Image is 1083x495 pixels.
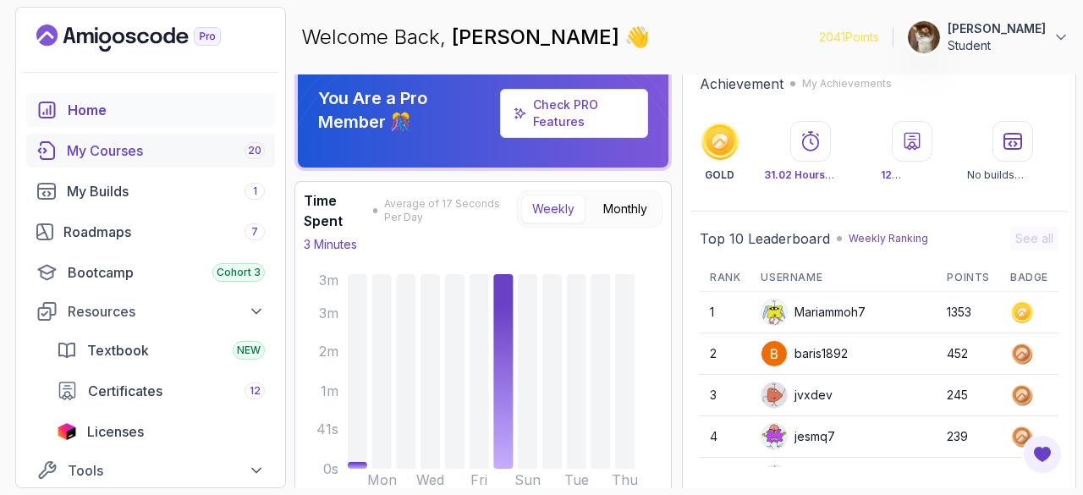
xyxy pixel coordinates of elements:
td: 245 [937,375,1000,416]
a: textbook [47,333,275,367]
a: roadmaps [26,215,275,249]
td: 3 [700,375,750,416]
span: Cohort 3 [217,266,261,279]
th: Badge [1000,264,1058,292]
tspan: 3m [319,305,338,322]
tspan: Thu [612,471,638,488]
th: Username [750,264,937,292]
span: 7 [251,225,258,239]
button: See all [1010,227,1058,250]
span: NEW [237,344,261,357]
span: 12 [250,384,261,398]
span: 👋 [624,24,650,51]
tspan: 2m [319,343,338,360]
th: Points [937,264,1000,292]
img: user profile image [761,341,787,366]
span: 20 [248,144,261,157]
h3: Time Spent [304,190,368,231]
th: Rank [700,264,750,292]
span: Average of 17 Seconds Per Day [384,197,517,224]
div: Home [68,100,265,120]
td: 452 [937,333,1000,375]
tspan: 1m [321,382,338,399]
td: 239 [937,416,1000,458]
div: My Builds [67,181,265,201]
button: Open Feedback Button [1022,434,1063,475]
p: GOLD [705,168,734,182]
p: You Are a Pro Member 🎊 [318,86,493,134]
p: Watched [764,168,857,182]
div: jesmq7 [761,423,835,450]
button: Resources [26,296,275,327]
tspan: Mon [367,471,397,488]
button: Monthly [592,195,658,223]
p: No builds completed [967,168,1058,182]
a: bootcamp [26,256,275,289]
span: [PERSON_NAME] [452,25,624,49]
p: 2041 Points [819,29,879,46]
a: certificates [47,374,275,408]
a: Landing page [36,25,260,52]
img: default monster avatar [761,382,787,408]
div: Tools [68,460,265,481]
img: default monster avatar [761,465,787,491]
p: My Achievements [802,77,892,91]
a: licenses [47,415,275,448]
tspan: 0s [323,460,338,477]
tspan: Wed [416,471,444,488]
td: 1 [700,292,750,333]
div: ACompleteNoobSmoke [761,465,926,492]
h2: Achievement [700,74,783,94]
p: 3 Minutes [304,236,357,253]
a: Check PRO Features [500,89,648,138]
div: Resources [68,301,265,322]
div: Mariammoh7 [761,299,866,326]
div: jvxdev [761,382,833,409]
p: Weekly Ranking [849,232,928,245]
span: Licenses [87,421,144,442]
div: Bootcamp [68,262,265,283]
img: default monster avatar [761,424,787,449]
a: home [26,93,275,127]
span: 12 [881,168,901,181]
img: default monster avatar [761,300,787,325]
span: Certificates [88,381,162,401]
td: 2 [700,333,750,375]
img: user profile image [908,21,940,53]
button: Tools [26,455,275,486]
button: user profile image[PERSON_NAME]Student [907,20,1069,54]
a: courses [26,134,275,168]
tspan: Tue [564,471,589,488]
p: [PERSON_NAME] [948,20,1046,37]
p: Student [948,37,1046,54]
div: Roadmaps [63,222,265,242]
div: baris1892 [761,340,848,367]
div: My Courses [67,140,265,161]
td: 4 [700,416,750,458]
td: 1353 [937,292,1000,333]
tspan: Fri [470,471,487,488]
a: builds [26,174,275,208]
tspan: 3m [319,272,338,289]
p: Certificates [881,168,943,182]
span: 31.02 Hours [764,168,834,181]
img: jetbrains icon [57,423,77,440]
p: Welcome Back, [301,24,650,51]
a: Check PRO Features [533,97,598,129]
span: 1 [253,184,257,198]
span: Textbook [87,340,149,360]
tspan: Sun [514,471,541,488]
h2: Top 10 Leaderboard [700,228,830,249]
tspan: 41s [316,421,338,437]
button: Weekly [521,195,585,223]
